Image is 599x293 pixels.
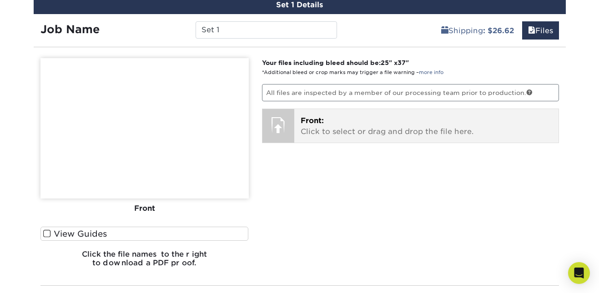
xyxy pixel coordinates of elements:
a: more info [419,70,443,75]
p: Click to select or drag and drop the file here. [301,115,552,137]
div: Front [40,199,249,219]
h6: Click the file names to the right to download a PDF proof. [40,250,249,274]
small: *Additional bleed or crop marks may trigger a file warning – [262,70,443,75]
span: shipping [441,26,448,35]
strong: Your files including bleed should be: " x " [262,59,409,66]
span: 25 [381,59,389,66]
iframe: Google Customer Reviews [2,265,77,290]
b: : $26.62 [483,26,514,35]
strong: Job Name [40,23,100,36]
label: View Guides [40,227,249,241]
a: Files [522,21,559,40]
span: Front: [301,116,324,125]
p: All files are inspected by a member of our processing team prior to production. [262,84,559,101]
span: 37 [398,59,406,66]
input: Enter a job name [196,21,337,39]
span: files [528,26,535,35]
div: Open Intercom Messenger [568,262,590,284]
a: Shipping: $26.62 [435,21,520,40]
